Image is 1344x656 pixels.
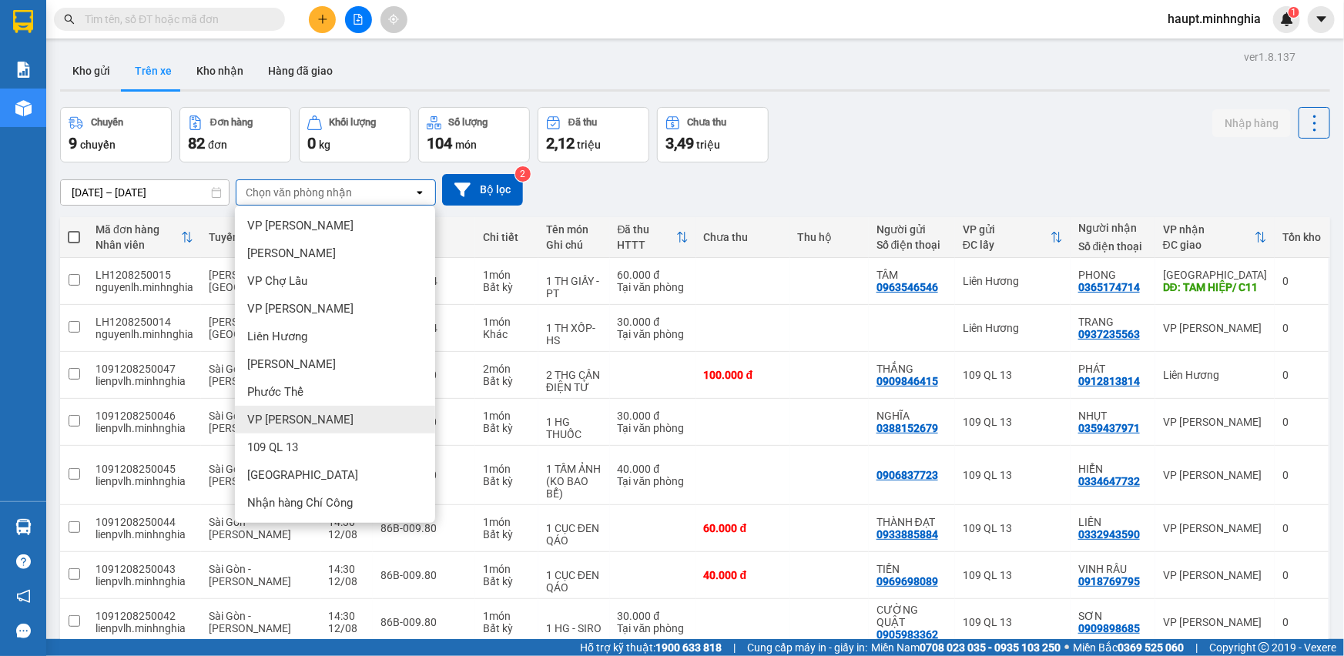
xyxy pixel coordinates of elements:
[179,107,291,162] button: Đơn hàng82đơn
[91,117,123,128] div: Chuyến
[96,575,193,587] div: lienpvlh.minhnghia
[483,516,531,528] div: 1 món
[16,554,31,569] span: question-circle
[876,563,947,575] div: TIỀN
[1282,275,1321,287] div: 0
[1163,469,1267,481] div: VP [PERSON_NAME]
[1163,522,1267,534] div: VP [PERSON_NAME]
[69,134,77,152] span: 9
[1163,269,1267,281] div: [GEOGRAPHIC_DATA]
[247,329,307,344] span: Liên Hương
[16,589,31,604] span: notification
[1078,240,1148,253] div: Số điện thoại
[704,369,783,381] div: 100.000 đ
[1078,375,1140,387] div: 0912813814
[1282,469,1321,481] div: 0
[122,52,184,89] button: Trên xe
[85,11,266,28] input: Tìm tên, số ĐT hoặc mã đơn
[580,639,722,656] span: Hỗ trợ kỹ thuật:
[1078,563,1148,575] div: VINH RÂU
[328,622,365,634] div: 12/08
[96,375,193,387] div: lienpvlh.minhnghia
[1280,12,1294,26] img: icon-new-feature
[60,107,172,162] button: Chuyến9chuyến
[188,134,205,152] span: 82
[307,134,316,152] span: 0
[1282,322,1321,334] div: 0
[546,463,602,500] div: 1 TẤM ẢNH (KO BAO BỂ)
[96,422,193,434] div: lienpvlh.minhnghia
[1078,281,1140,293] div: 0365174714
[16,624,31,638] span: message
[747,639,867,656] span: Cung cấp máy in - giấy in:
[330,117,377,128] div: Khối lượng
[483,269,531,281] div: 1 món
[247,301,354,316] span: VP [PERSON_NAME]
[963,469,1063,481] div: 109 QL 13
[96,316,193,328] div: LH1208250014
[61,180,229,205] input: Select a date range.
[208,139,227,151] span: đơn
[1073,639,1184,656] span: Miền Bắc
[455,139,477,151] span: món
[209,269,313,293] span: [PERSON_NAME] - [GEOGRAPHIC_DATA]
[96,610,193,622] div: 1091208250042
[96,328,193,340] div: nguyenlh.minhnghia
[317,14,328,25] span: plus
[1078,316,1148,328] div: TRANG
[64,14,75,25] span: search
[568,117,597,128] div: Đã thu
[247,412,354,427] span: VP [PERSON_NAME]
[1282,522,1321,534] div: 0
[96,281,193,293] div: nguyenlh.minhnghia
[657,107,769,162] button: Chưa thu3,49 triệu
[247,356,336,372] span: [PERSON_NAME]
[618,239,676,251] div: HTTT
[209,516,291,541] span: Sài Gòn - [PERSON_NAME]
[876,516,947,528] div: THÀNH ĐẠT
[876,410,947,422] div: NGHĨA
[665,134,694,152] span: 3,49
[328,563,365,575] div: 14:30
[963,369,1063,381] div: 109 QL 13
[704,231,783,243] div: Chưa thu
[96,269,193,281] div: LH1208250015
[209,410,291,434] span: Sài Gòn - [PERSON_NAME]
[449,117,488,128] div: Số lượng
[1282,616,1321,628] div: 0
[1212,109,1291,137] button: Nhập hàng
[1155,217,1275,258] th: Toggle SortBy
[696,139,720,151] span: triệu
[618,281,689,293] div: Tại văn phòng
[483,622,531,634] div: Bất kỳ
[247,246,336,261] span: [PERSON_NAME]
[184,52,256,89] button: Kho nhận
[483,575,531,587] div: Bất kỳ
[515,166,531,182] sup: 2
[96,622,193,634] div: lienpvlh.minhnghia
[546,569,602,594] div: 1 CỤC ĐEN QÁO
[96,410,193,422] div: 1091208250046
[247,467,358,483] span: [GEOGRAPHIC_DATA]
[546,522,602,547] div: 1 CỤC ĐEN QÁO
[618,223,676,236] div: Đã thu
[256,52,345,89] button: Hàng đã giao
[328,610,365,622] div: 14:30
[876,375,938,387] div: 0909846415
[1244,49,1295,65] div: ver 1.8.137
[1163,416,1267,428] div: VP [PERSON_NAME]
[427,134,452,152] span: 104
[1078,363,1148,375] div: PHÁT
[876,528,938,541] div: 0933885884
[483,281,531,293] div: Bất kỳ
[546,322,602,346] div: 1 TH XỐP- HS
[235,206,435,523] ul: Menu
[380,522,468,534] div: 86B-009.80
[876,281,938,293] div: 0963546546
[963,275,1063,287] div: Liên Hương
[1155,9,1273,28] span: haupt.minhnghia
[876,575,938,587] div: 0969698089
[15,62,32,78] img: solution-icon
[418,107,530,162] button: Số lượng104món
[963,569,1063,581] div: 109 QL 13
